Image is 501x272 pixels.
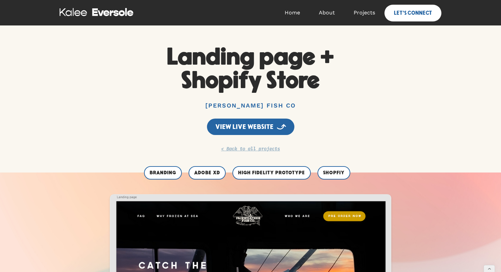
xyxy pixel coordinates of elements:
a: < Back to all projects [221,145,280,152]
a: View live website [207,119,294,135]
div: View live website [215,124,274,130]
div: Adobe XD [194,169,220,176]
div: High Fidelity Prototype [238,169,305,176]
a: About [309,3,344,23]
h1: Landing page + Shopify Store [157,46,344,92]
a: let's connect [384,5,441,21]
a: Projects [344,3,384,23]
div: Branding [150,169,176,176]
div: [PERSON_NAME] Fish Co [173,103,329,109]
a: Home [275,3,309,23]
div: Shopfiy [323,169,345,176]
